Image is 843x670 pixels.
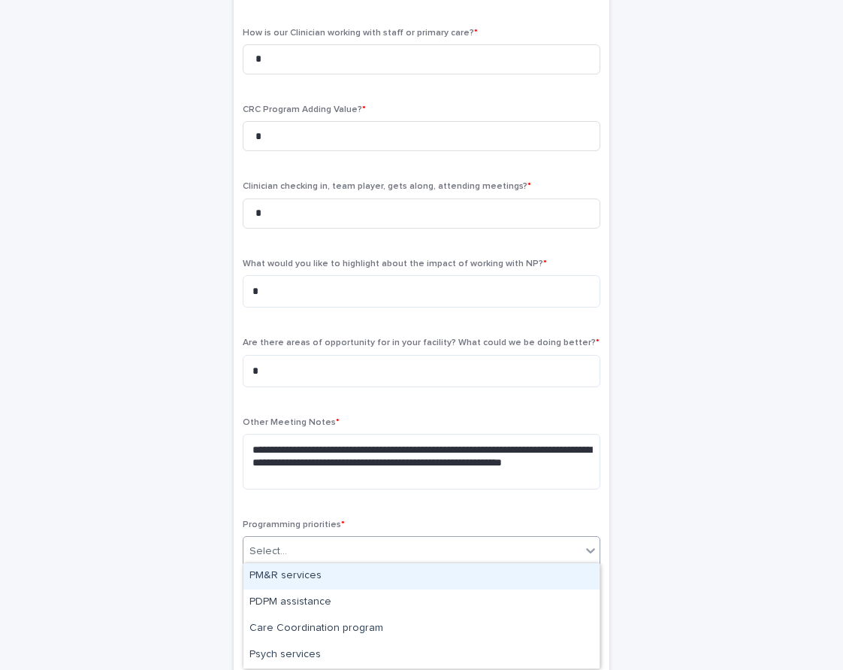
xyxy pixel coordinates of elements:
div: Psych services [243,642,600,668]
span: CRC Program Adding Value? [243,105,366,114]
div: Select... [249,544,287,559]
div: Care Coordination program [243,616,600,642]
div: PDPM assistance [243,590,600,616]
span: How is our Clinician working with staff or primary care? [243,29,478,38]
span: Clinician checking in, team player, gets along, attending meetings? [243,182,531,191]
span: Programming priorities [243,520,345,529]
div: PM&R services [243,563,600,590]
span: Other Meeting Notes [243,418,340,427]
span: Are there areas of opportunity for in your facility? What could we be doing better? [243,338,600,347]
span: What would you like to highlight about the impact of working with NP? [243,259,547,268]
